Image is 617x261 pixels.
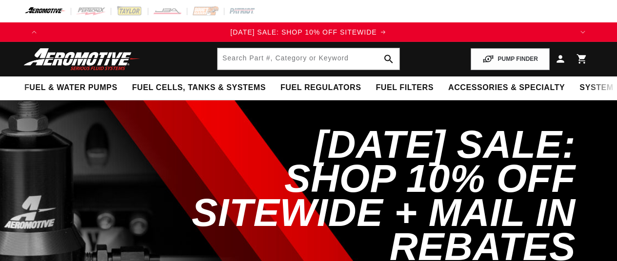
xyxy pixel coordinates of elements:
[471,48,550,70] button: PUMP FINDER
[17,76,125,99] summary: Fuel & Water Pumps
[273,76,368,99] summary: Fuel Regulators
[573,22,593,42] button: Translation missing: en.sections.announcements.next_announcement
[125,76,273,99] summary: Fuel Cells, Tanks & Systems
[376,83,434,93] span: Fuel Filters
[21,48,143,71] img: Aeromotive
[44,27,573,37] div: Announcement
[44,27,573,37] a: [DATE] SALE: SHOP 10% OFF SITEWIDE
[441,76,572,99] summary: Accessories & Specialty
[24,83,118,93] span: Fuel & Water Pumps
[24,22,44,42] button: Translation missing: en.sections.announcements.previous_announcement
[44,27,573,37] div: 1 of 3
[132,83,266,93] span: Fuel Cells, Tanks & Systems
[218,48,399,70] input: Search by Part Number, Category or Keyword
[368,76,441,99] summary: Fuel Filters
[280,83,361,93] span: Fuel Regulators
[230,28,377,36] span: [DATE] SALE: SHOP 10% OFF SITEWIDE
[378,48,399,70] button: search button
[448,83,565,93] span: Accessories & Specialty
